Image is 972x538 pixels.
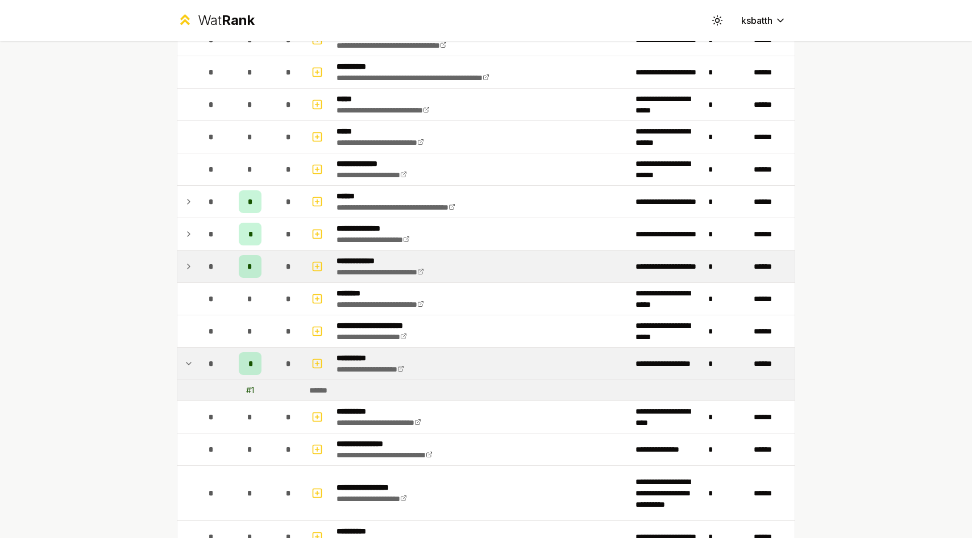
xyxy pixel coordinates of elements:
span: Rank [222,12,255,28]
a: WatRank [177,11,255,30]
button: ksbatth [732,10,795,31]
div: Wat [198,11,255,30]
div: # 1 [246,385,254,396]
span: ksbatth [741,14,772,27]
